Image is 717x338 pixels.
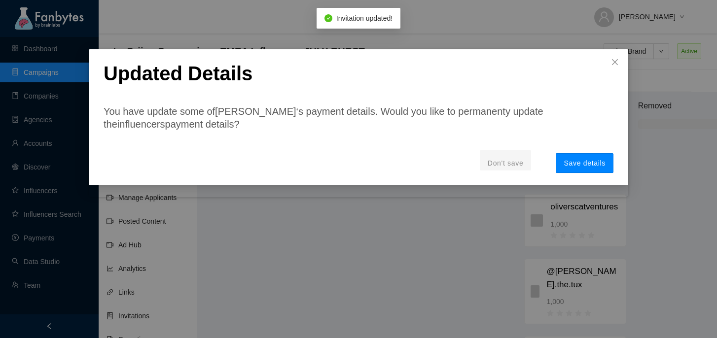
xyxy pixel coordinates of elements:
[611,58,619,66] span: close
[556,153,613,173] button: Save details
[104,105,613,131] p: You have update some of [PERSON_NAME] ‘s payment details. Would you like to permanenty update the...
[324,14,332,22] span: check-circle
[336,14,393,22] span: Invitation updated!
[480,150,532,170] button: Don't save
[104,62,613,85] p: Updated Details
[564,159,606,167] span: Save details
[488,153,524,169] p: Don't save
[602,49,628,76] button: Close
